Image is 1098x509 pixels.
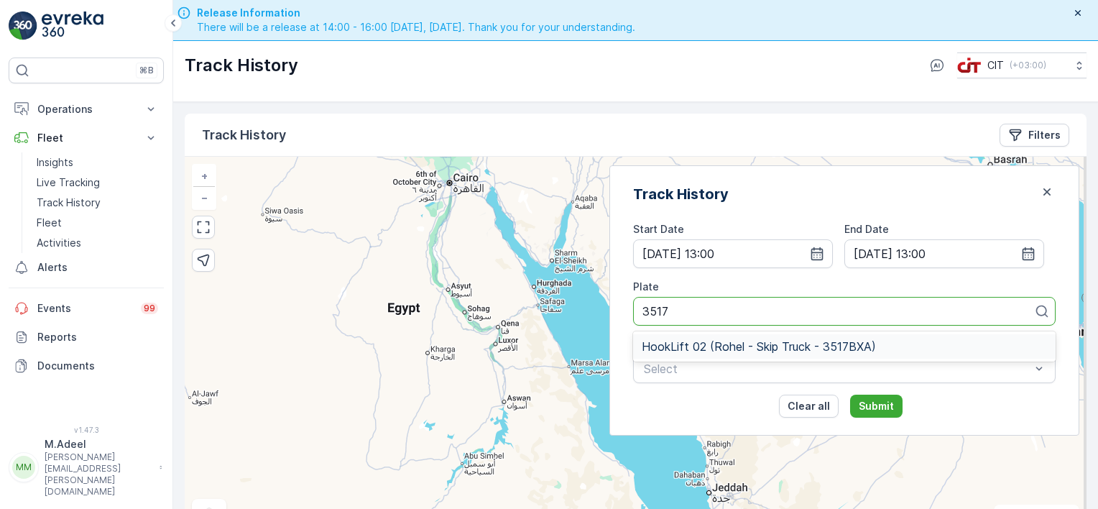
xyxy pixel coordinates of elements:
[788,399,830,413] p: Clear all
[642,340,876,353] span: HookLift 02 (Rohel - Skip Truck - 3517BXA)
[45,451,152,497] p: [PERSON_NAME][EMAIL_ADDRESS][PERSON_NAME][DOMAIN_NAME]
[45,437,152,451] p: M.Adeel
[1028,128,1061,142] p: Filters
[9,124,164,152] button: Fleet
[9,12,37,40] img: logo
[37,155,73,170] p: Insights
[144,303,155,314] p: 99
[42,12,103,40] img: logo_light-DOdMpM7g.png
[957,58,982,73] img: cit-logo_pOk6rL0.png
[9,294,164,323] a: Events99
[9,426,164,434] span: v 1.47.3
[9,323,164,352] a: Reports
[850,395,903,418] button: Submit
[844,223,889,235] label: End Date
[1000,124,1069,147] button: Filters
[201,191,208,203] span: −
[185,54,298,77] p: Track History
[37,236,81,250] p: Activities
[633,183,729,205] h2: Track History
[37,216,62,230] p: Fleet
[779,395,839,418] button: Clear all
[633,223,684,235] label: Start Date
[844,239,1044,268] input: dd/mm/yyyy
[37,260,158,275] p: Alerts
[9,437,164,497] button: MMM.Adeel[PERSON_NAME][EMAIL_ADDRESS][PERSON_NAME][DOMAIN_NAME]
[193,187,215,208] a: Zoom Out
[202,125,286,145] p: Track History
[197,6,635,20] span: Release Information
[9,352,164,380] a: Documents
[957,52,1087,78] button: CIT(+03:00)
[859,399,894,413] p: Submit
[37,359,158,373] p: Documents
[37,301,132,316] p: Events
[193,165,215,187] a: Zoom In
[633,280,659,293] label: Plate
[633,239,833,268] input: dd/mm/yyyy
[139,65,154,76] p: ⌘B
[31,233,164,253] a: Activities
[1010,60,1046,71] p: ( +03:00 )
[31,213,164,233] a: Fleet
[197,20,635,35] span: There will be a release at 14:00 - 16:00 [DATE], [DATE]. Thank you for your understanding.
[9,95,164,124] button: Operations
[37,102,135,116] p: Operations
[37,330,158,344] p: Reports
[9,253,164,282] a: Alerts
[12,456,35,479] div: MM
[31,193,164,213] a: Track History
[37,196,101,210] p: Track History
[987,58,1004,73] p: CIT
[31,152,164,173] a: Insights
[37,131,135,145] p: Fleet
[31,173,164,193] a: Live Tracking
[201,170,208,182] span: +
[37,175,100,190] p: Live Tracking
